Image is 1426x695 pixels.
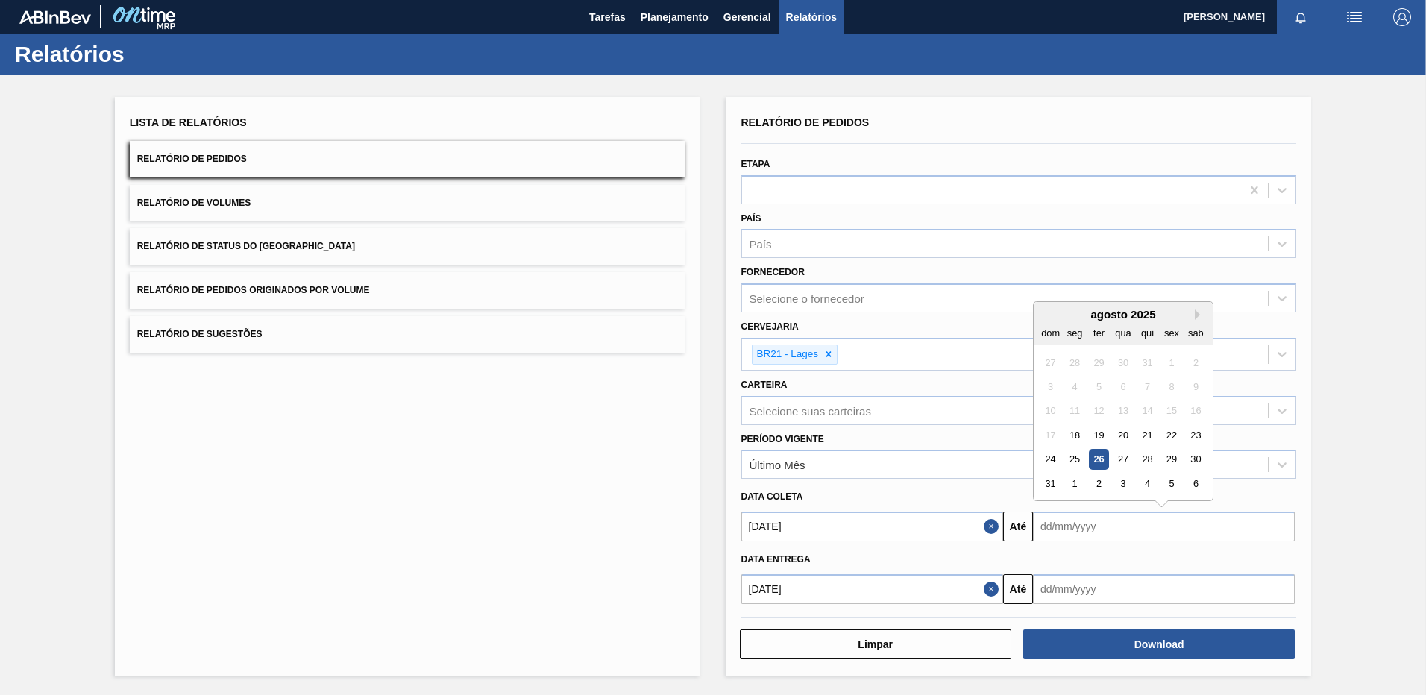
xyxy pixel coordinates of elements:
[1113,323,1133,343] div: qua
[1040,323,1061,343] div: dom
[741,213,761,224] label: País
[1113,377,1133,397] div: Not available quarta-feira, 6 de agosto de 2025
[1113,450,1133,470] div: Choose quarta-feira, 27 de agosto de 2025
[786,8,837,26] span: Relatórios
[1089,323,1109,343] div: ter
[1064,425,1084,445] div: Choose segunda-feira, 18 de agosto de 2025
[1040,353,1061,373] div: Not available domingo, 27 de julho de 2025
[1113,353,1133,373] div: Not available quarta-feira, 30 de julho de 2025
[130,141,685,177] button: Relatório de Pedidos
[741,267,805,277] label: Fornecedor
[1161,401,1181,421] div: Not available sexta-feira, 15 de agosto de 2025
[1064,377,1084,397] div: Not available segunda-feira, 4 de agosto de 2025
[1040,401,1061,421] div: Not available domingo, 10 de agosto de 2025
[1064,450,1084,470] div: Choose segunda-feira, 25 de agosto de 2025
[1137,353,1158,373] div: Not available quinta-feira, 31 de julho de 2025
[750,292,864,305] div: Selecione o fornecedor
[137,241,355,251] span: Relatório de Status do [GEOGRAPHIC_DATA]
[741,321,799,332] label: Cervejaria
[1186,401,1206,421] div: Not available sábado, 16 de agosto de 2025
[1089,474,1109,494] div: Choose terça-feira, 2 de setembro de 2025
[1064,401,1084,421] div: Not available segunda-feira, 11 de agosto de 2025
[1064,474,1084,494] div: Choose segunda-feira, 1 de setembro de 2025
[1089,377,1109,397] div: Not available terça-feira, 5 de agosto de 2025
[984,574,1003,604] button: Close
[1195,309,1205,320] button: Next Month
[130,272,685,309] button: Relatório de Pedidos Originados por Volume
[589,8,626,26] span: Tarefas
[750,404,871,417] div: Selecione suas carteiras
[1137,425,1158,445] div: Choose quinta-feira, 21 de agosto de 2025
[130,228,685,265] button: Relatório de Status do [GEOGRAPHIC_DATA]
[130,185,685,221] button: Relatório de Volumes
[1161,450,1181,470] div: Choose sexta-feira, 29 de agosto de 2025
[1089,401,1109,421] div: Not available terça-feira, 12 de agosto de 2025
[1113,401,1133,421] div: Not available quarta-feira, 13 de agosto de 2025
[1186,353,1206,373] div: Not available sábado, 2 de agosto de 2025
[1137,474,1158,494] div: Choose quinta-feira, 4 de setembro de 2025
[1186,474,1206,494] div: Choose sábado, 6 de setembro de 2025
[1161,425,1181,445] div: Choose sexta-feira, 22 de agosto de 2025
[741,512,1003,541] input: dd/mm/yyyy
[1034,308,1213,321] div: agosto 2025
[750,238,772,251] div: País
[1186,425,1206,445] div: Choose sábado, 23 de agosto de 2025
[1040,425,1061,445] div: Not available domingo, 17 de agosto de 2025
[137,285,370,295] span: Relatório de Pedidos Originados por Volume
[1161,353,1181,373] div: Not available sexta-feira, 1 de agosto de 2025
[1186,323,1206,343] div: sab
[1186,377,1206,397] div: Not available sábado, 9 de agosto de 2025
[1137,323,1158,343] div: qui
[1089,353,1109,373] div: Not available terça-feira, 29 de julho de 2025
[15,45,280,63] h1: Relatórios
[137,154,247,164] span: Relatório de Pedidos
[19,10,91,24] img: TNhmsLtSVTkK8tSr43FrP2fwEKptu5GPRR3wAAAABJRU5ErkJggg==
[741,159,770,169] label: Etapa
[1064,353,1084,373] div: Not available segunda-feira, 28 de julho de 2025
[750,459,805,471] div: Último Mês
[1393,8,1411,26] img: Logout
[741,380,788,390] label: Carteira
[137,198,251,208] span: Relatório de Volumes
[741,554,811,565] span: Data entrega
[1003,512,1033,541] button: Até
[1089,425,1109,445] div: Choose terça-feira, 19 de agosto de 2025
[1040,450,1061,470] div: Choose domingo, 24 de agosto de 2025
[741,434,824,444] label: Período Vigente
[1033,574,1295,604] input: dd/mm/yyyy
[984,512,1003,541] button: Close
[741,491,803,502] span: Data coleta
[1161,377,1181,397] div: Not available sexta-feira, 8 de agosto de 2025
[1089,450,1109,470] div: Choose terça-feira, 26 de agosto de 2025
[1040,474,1061,494] div: Choose domingo, 31 de agosto de 2025
[130,116,247,128] span: Lista de Relatórios
[1033,512,1295,541] input: dd/mm/yyyy
[1023,629,1295,659] button: Download
[1161,323,1181,343] div: sex
[741,574,1003,604] input: dd/mm/yyyy
[741,116,870,128] span: Relatório de Pedidos
[753,345,821,364] div: BR21 - Lages
[1161,474,1181,494] div: Choose sexta-feira, 5 de setembro de 2025
[723,8,771,26] span: Gerencial
[1040,377,1061,397] div: Not available domingo, 3 de agosto de 2025
[1113,474,1133,494] div: Choose quarta-feira, 3 de setembro de 2025
[740,629,1011,659] button: Limpar
[1064,323,1084,343] div: seg
[1113,425,1133,445] div: Choose quarta-feira, 20 de agosto de 2025
[1137,377,1158,397] div: Not available quinta-feira, 7 de agosto de 2025
[1345,8,1363,26] img: userActions
[1277,7,1325,28] button: Notificações
[1003,574,1033,604] button: Até
[1186,450,1206,470] div: Choose sábado, 30 de agosto de 2025
[641,8,709,26] span: Planejamento
[1137,450,1158,470] div: Choose quinta-feira, 28 de agosto de 2025
[130,316,685,353] button: Relatório de Sugestões
[1038,350,1207,496] div: month 2025-08
[1137,401,1158,421] div: Not available quinta-feira, 14 de agosto de 2025
[137,329,263,339] span: Relatório de Sugestões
